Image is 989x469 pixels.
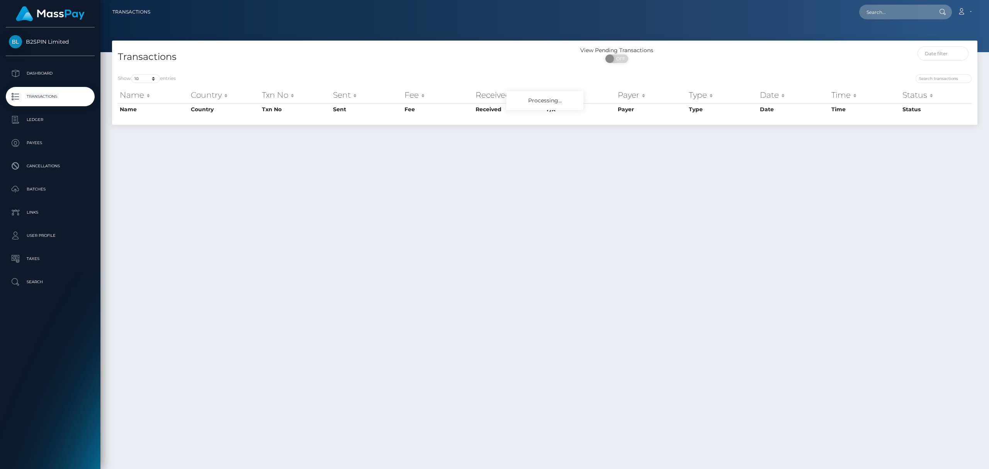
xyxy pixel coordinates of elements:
input: Search... [859,5,932,19]
img: B2SPIN Limited [9,35,22,48]
th: Time [829,87,901,103]
th: F/X [545,87,616,103]
mh: Status [902,106,921,113]
div: Processing... [506,91,583,110]
th: Payer [616,103,687,116]
a: Batches [6,180,95,199]
h4: Transactions [118,50,539,64]
a: Links [6,203,95,222]
input: Search transactions [916,74,972,83]
p: Dashboard [9,68,92,79]
th: Txn No [260,103,331,116]
th: Txn No [260,87,331,103]
p: Transactions [9,91,92,102]
th: Received [474,103,545,116]
th: Time [829,103,901,116]
th: Payer [616,87,687,103]
th: Sent [331,87,402,103]
p: Search [9,276,92,288]
th: Country [189,103,260,116]
span: OFF [610,54,629,63]
a: Cancellations [6,156,95,176]
th: Type [687,87,758,103]
a: Transactions [112,4,150,20]
p: Ledger [9,114,92,126]
p: Cancellations [9,160,92,172]
th: Fee [403,87,474,103]
th: Sent [331,103,402,116]
th: Type [687,103,758,116]
p: Batches [9,184,92,195]
p: User Profile [9,230,92,241]
div: View Pending Transactions [545,46,689,54]
p: Links [9,207,92,218]
input: Date filter [918,46,969,61]
span: B2SPIN Limited [6,38,95,45]
th: Country [189,87,260,103]
mh: Status [902,90,927,100]
a: Ledger [6,110,95,129]
th: Received [474,87,545,103]
th: Date [758,87,829,103]
a: Transactions [6,87,95,106]
a: Search [6,272,95,292]
th: Name [118,103,189,116]
a: User Profile [6,226,95,245]
p: Taxes [9,253,92,265]
label: Show entries [118,74,176,83]
a: Taxes [6,249,95,268]
th: Date [758,103,829,116]
th: Fee [403,103,474,116]
th: Name [118,87,189,103]
img: MassPay Logo [16,6,85,21]
a: Payees [6,133,95,153]
select: Showentries [131,74,160,83]
a: Dashboard [6,64,95,83]
p: Payees [9,137,92,149]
